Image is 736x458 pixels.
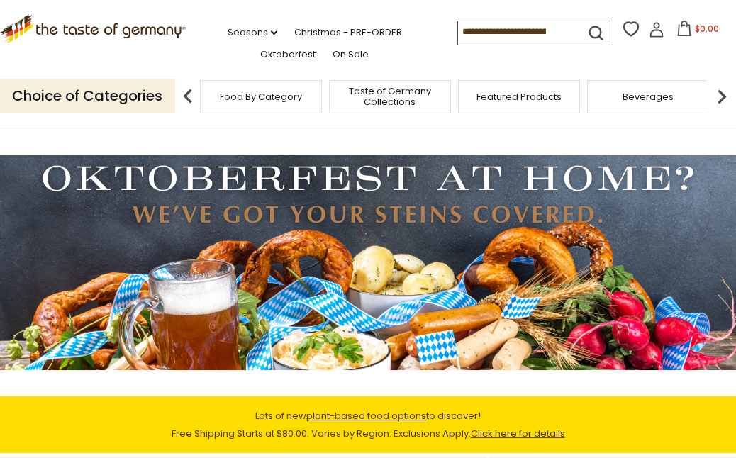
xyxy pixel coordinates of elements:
[260,47,316,62] a: Oktoberfest
[172,409,565,440] span: Lots of new to discover! Free Shipping Starts at $80.00. Varies by Region. Exclusions Apply.
[471,427,565,440] a: Click here for details
[294,25,402,40] a: Christmas - PRE-ORDER
[306,409,426,423] a: plant-based food options
[174,82,202,111] img: previous arrow
[333,47,369,62] a: On Sale
[220,91,302,102] a: Food By Category
[228,25,277,40] a: Seasons
[695,23,719,35] span: $0.00
[708,82,736,111] img: next arrow
[333,86,447,107] a: Taste of Germany Collections
[667,21,727,42] button: $0.00
[476,91,562,102] a: Featured Products
[623,91,674,102] a: Beverages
